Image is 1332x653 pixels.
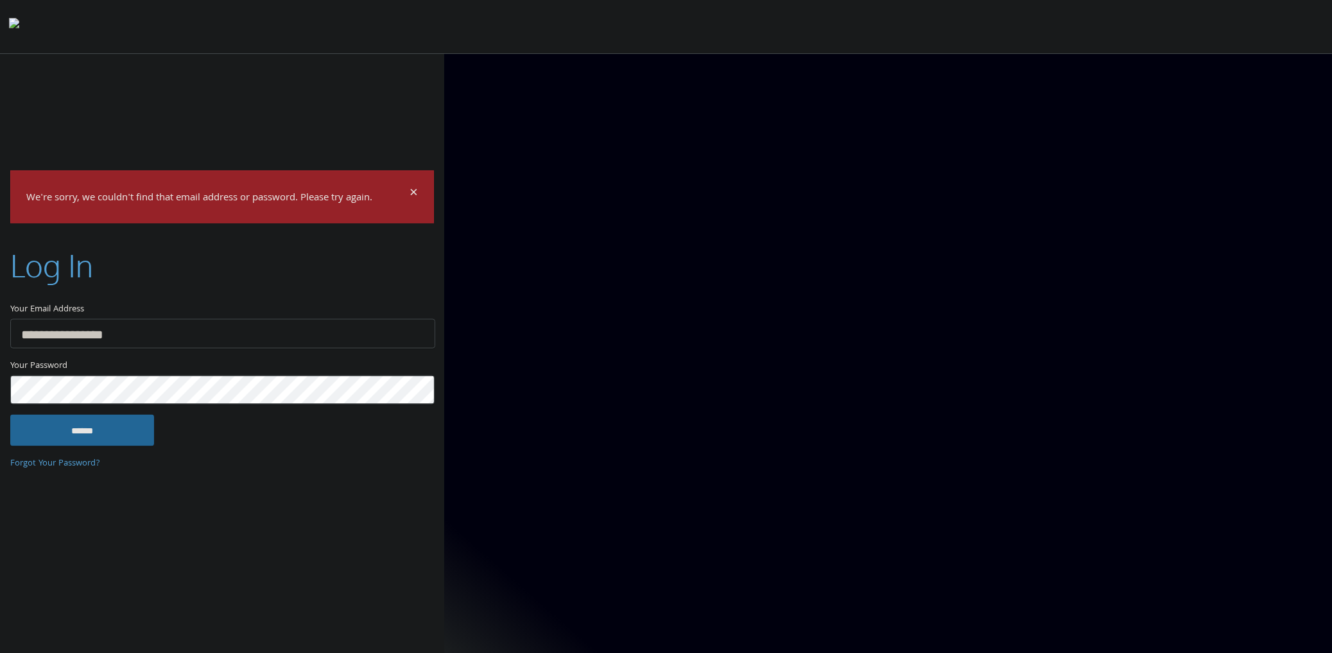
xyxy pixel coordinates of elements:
label: Your Password [10,359,434,375]
h2: Log In [10,244,93,287]
p: We're sorry, we couldn't find that email address or password. Please try again. [26,189,408,207]
img: todyl-logo-dark.svg [9,13,19,39]
a: Forgot Your Password? [10,457,100,471]
span: × [410,181,418,206]
button: Dismiss alert [410,186,418,202]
